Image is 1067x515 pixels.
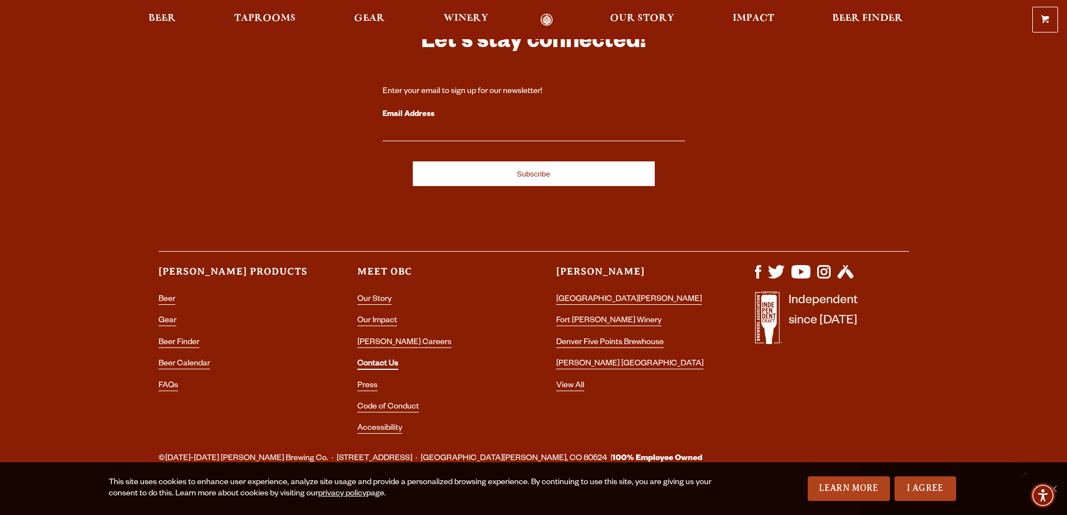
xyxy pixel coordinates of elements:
a: Fort [PERSON_NAME] Winery [556,317,661,326]
span: Gear [354,14,385,23]
a: FAQs [159,382,178,391]
a: Our Story [603,13,682,26]
h3: [PERSON_NAME] Products [159,265,313,288]
a: Odell Home [526,13,568,26]
a: [PERSON_NAME] [GEOGRAPHIC_DATA] [556,360,703,369]
a: Beer Calendar [159,360,210,369]
div: Accessibility Menu [1031,483,1055,508]
a: Contact Us [357,360,398,370]
a: Code of Conduct [357,403,419,412]
label: Email Address [383,108,685,122]
a: Learn More [808,476,890,501]
a: [PERSON_NAME] Careers [357,338,451,348]
span: Our Story [610,14,674,23]
span: ©[DATE]-[DATE] [PERSON_NAME] Brewing Co. · [STREET_ADDRESS] · [GEOGRAPHIC_DATA][PERSON_NAME], CO ... [159,452,702,466]
a: Beer [159,295,175,305]
a: View All [556,382,584,391]
h3: Let's stay connected! [383,27,685,60]
h3: [PERSON_NAME] [556,265,710,288]
a: Our Story [357,295,392,305]
a: privacy policy [318,490,366,499]
a: Visit us on Facebook [755,273,761,282]
a: Accessibility [357,424,402,434]
span: Beer [148,14,176,23]
a: Beer [141,13,183,26]
input: Subscribe [413,161,655,186]
a: Gear [347,13,392,26]
a: [GEOGRAPHIC_DATA][PERSON_NAME] [556,295,702,305]
span: Impact [733,14,774,23]
div: Enter your email to sign up for our newsletter! [383,86,685,98]
a: Scroll to top [1011,459,1039,487]
a: Impact [725,13,781,26]
div: This site uses cookies to enhance user experience, analyze site usage and provide a personalized ... [109,477,715,500]
a: Winery [436,13,496,26]
a: Our Impact [357,317,397,326]
a: Visit us on X (formerly Twitter) [768,273,785,282]
span: Beer Finder [832,14,903,23]
a: Press [357,382,378,391]
span: Winery [444,14,488,23]
h3: Meet OBC [357,265,511,288]
a: Taprooms [227,13,303,26]
strong: 100% Employee Owned [612,454,702,463]
a: Denver Five Points Brewhouse [556,338,664,348]
a: Visit us on Instagram [817,273,831,282]
a: Visit us on Untappd [837,273,854,282]
a: Visit us on YouTube [791,273,810,282]
a: Gear [159,317,176,326]
p: Independent since [DATE] [789,291,858,350]
a: Beer Finder [825,13,910,26]
a: Beer Finder [159,338,199,348]
a: I Agree [894,476,956,501]
span: Taprooms [234,14,296,23]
